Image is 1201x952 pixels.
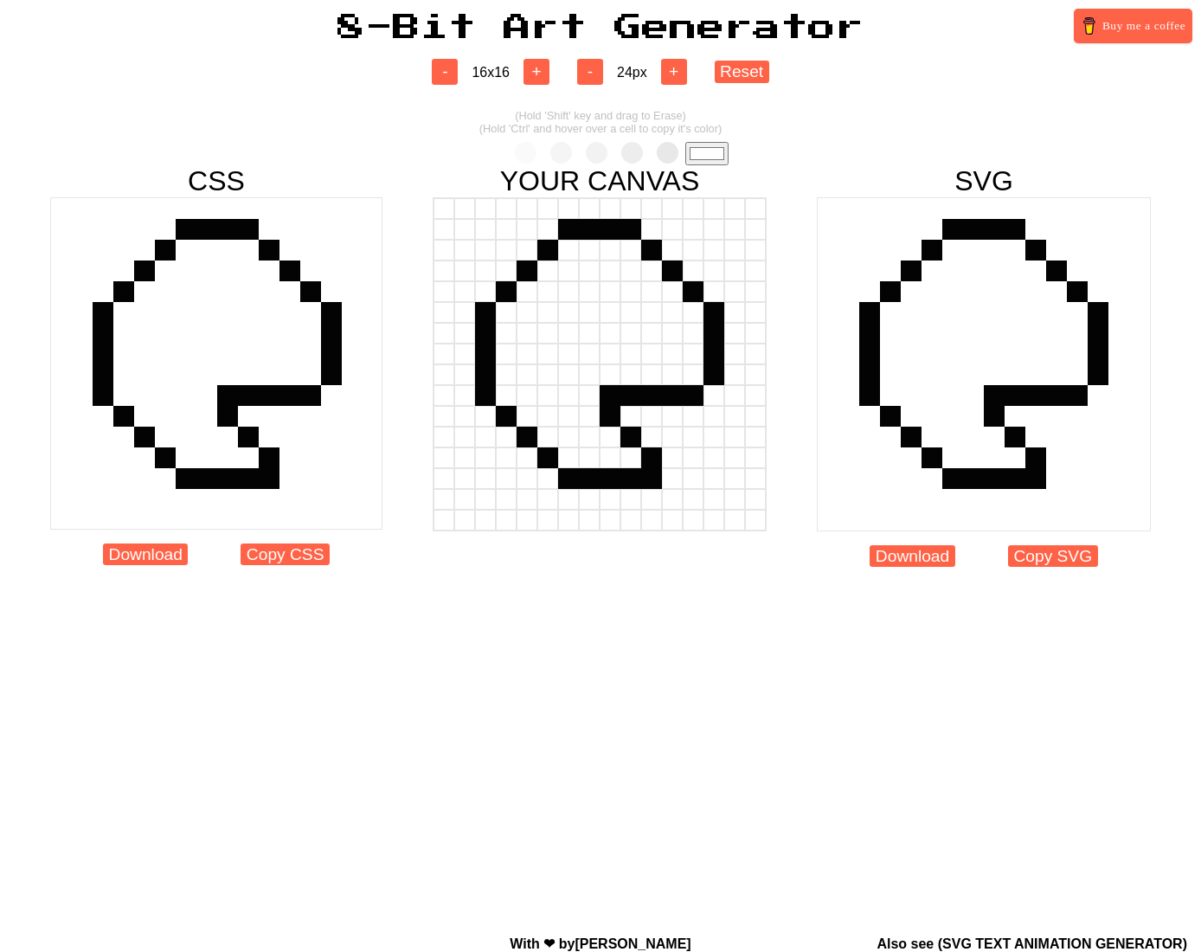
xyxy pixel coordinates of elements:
[1081,17,1098,35] img: Buy me a coffee
[577,59,603,85] button: -
[188,165,245,197] span: CSS
[103,544,188,565] button: Download
[661,59,687,85] button: +
[870,545,954,567] button: Download
[1008,545,1097,567] button: Copy SVG
[479,109,722,135] span: (Hold 'Shift' key and drag to Erase) (Hold 'Ctrl' and hover over a cell to copy it's color)
[241,544,329,565] button: Copy CSS
[500,165,700,197] span: YOUR CANVAS
[1102,17,1185,35] span: Buy me a coffee
[617,65,647,80] span: 24 px
[472,65,510,80] span: 16 x 16
[575,936,690,951] a: [PERSON_NAME]
[543,936,555,951] span: love
[877,936,1187,951] span: Also see ( )
[523,59,549,85] button: +
[715,61,769,82] button: Reset
[1074,9,1192,43] a: Buy me a coffee
[432,59,458,85] button: -
[954,165,1013,197] span: SVG
[942,936,1183,951] a: SVG TEXT ANIMATION GENERATOR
